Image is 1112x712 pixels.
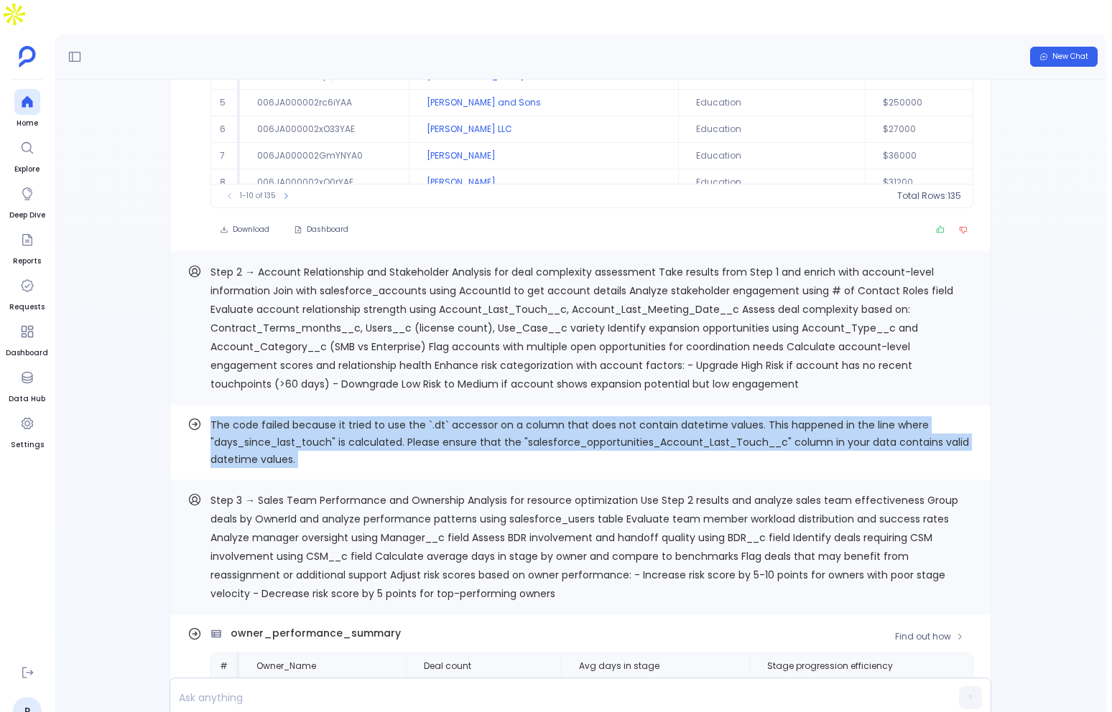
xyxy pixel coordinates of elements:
button: Find out how [886,626,973,647]
td: 006JA000002GmYNYA0 [240,143,409,169]
span: Requests [9,301,45,313]
span: Owner_Name [256,660,316,672]
a: Data Hub [9,365,45,405]
span: New Chat [1052,52,1088,62]
td: $31200 [865,169,1071,196]
a: Reports [13,227,41,267]
span: Deep Dive [9,210,45,221]
span: Avg days in stage [579,660,659,672]
td: $250000 [865,90,1071,116]
span: # [220,660,228,672]
span: Step 2 → Account Relationship and Stakeholder Analysis for deal complexity assessment Take result... [210,265,953,391]
td: [PERSON_NAME] [409,169,678,196]
img: petavue logo [19,46,36,67]
span: Home [14,118,40,129]
button: New Chat [1030,47,1098,67]
button: Download [210,220,279,240]
span: Find out how [895,631,951,642]
td: Education [678,116,865,143]
a: Settings [11,411,44,451]
span: Total Rows: [897,190,947,202]
a: Explore [14,135,40,175]
span: The code failed because it tried to use the `.dt` accessor on a column that does not contain date... [210,416,973,468]
span: Stage progression efficiency [767,660,893,672]
td: 6 [211,116,240,143]
span: owner_performance_summary [231,626,401,641]
td: Education [678,90,865,116]
span: Settings [11,439,44,451]
td: Education [678,143,865,169]
td: 5 [211,90,240,116]
span: 135 [947,190,961,202]
span: Explore [14,164,40,175]
a: Deep Dive [9,181,45,221]
a: Dashboard [6,319,48,359]
td: 8 [211,169,240,196]
span: Dashboard [307,225,348,235]
td: 006JA000002xO33YAE [240,116,409,143]
span: Reports [13,256,41,267]
a: Requests [9,273,45,313]
td: [PERSON_NAME] and Sons [409,90,678,116]
span: Download [233,225,269,235]
span: Deal count [424,660,471,672]
span: 1-10 of 135 [240,190,276,202]
a: Home [14,89,40,129]
td: $36000 [865,143,1071,169]
td: 006JA000002xO0rYAE [240,169,409,196]
button: Dashboard [284,220,358,240]
td: 006JA000002rc6iYAA [240,90,409,116]
td: [PERSON_NAME] [409,143,678,169]
span: Dashboard [6,347,48,359]
span: Data Hub [9,393,45,405]
td: Education [678,169,865,196]
td: $27000 [865,116,1071,143]
td: [PERSON_NAME] LLC [409,116,678,143]
span: Step 3 → Sales Team Performance and Ownership Analysis for resource optimization Use Step 2 resul... [210,493,958,601]
td: 7 [211,143,240,169]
